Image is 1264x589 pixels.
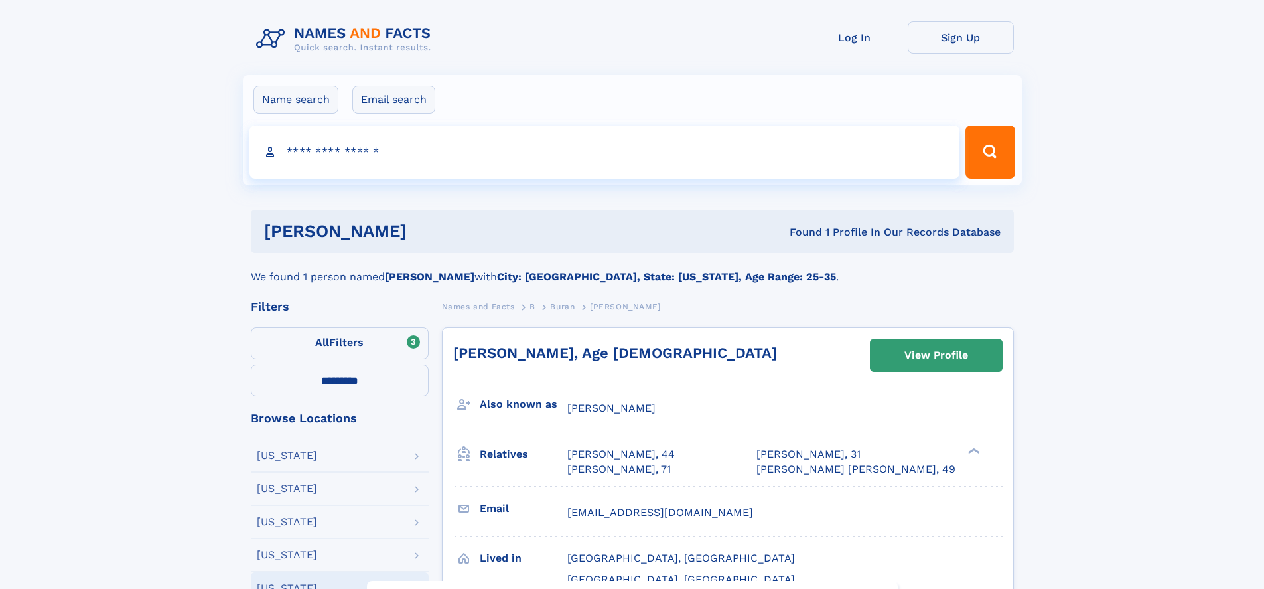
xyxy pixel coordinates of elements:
[756,462,955,477] a: [PERSON_NAME] [PERSON_NAME], 49
[480,393,567,416] h3: Also known as
[529,298,535,315] a: B
[480,547,567,570] h3: Lived in
[497,270,836,283] b: City: [GEOGRAPHIC_DATA], State: [US_STATE], Age Range: 25-35
[567,462,671,477] a: [PERSON_NAME], 71
[567,552,795,564] span: [GEOGRAPHIC_DATA], [GEOGRAPHIC_DATA]
[756,447,861,462] a: [PERSON_NAME], 31
[257,450,317,461] div: [US_STATE]
[567,402,656,414] span: [PERSON_NAME]
[590,302,661,311] span: [PERSON_NAME]
[249,126,960,179] input: search input
[251,253,1014,285] div: We found 1 person named with .
[251,21,442,57] img: Logo Names and Facts
[550,298,575,315] a: Buran
[257,550,317,560] div: [US_STATE]
[904,340,968,371] div: View Profile
[529,302,535,311] span: B
[257,517,317,527] div: [US_STATE]
[453,345,777,361] a: [PERSON_NAME], Age [DEMOGRAPHIC_DATA]
[567,506,753,519] span: [EMAIL_ADDRESS][DOMAIN_NAME]
[871,339,1002,371] a: View Profile
[965,126,1015,179] button: Search Button
[251,412,429,424] div: Browse Locations
[257,483,317,494] div: [US_STATE]
[550,302,575,311] span: Buran
[253,86,338,114] label: Name search
[480,497,567,520] h3: Email
[442,298,515,315] a: Names and Facts
[251,301,429,313] div: Filters
[567,573,795,586] span: [GEOGRAPHIC_DATA], [GEOGRAPHIC_DATA]
[480,443,567,465] h3: Relatives
[352,86,435,114] label: Email search
[264,223,598,240] h1: [PERSON_NAME]
[908,21,1014,54] a: Sign Up
[567,447,675,462] a: [PERSON_NAME], 44
[385,270,474,283] b: [PERSON_NAME]
[802,21,908,54] a: Log In
[251,327,429,359] label: Filters
[965,447,981,456] div: ❯
[598,225,1001,240] div: Found 1 Profile In Our Records Database
[315,336,329,349] span: All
